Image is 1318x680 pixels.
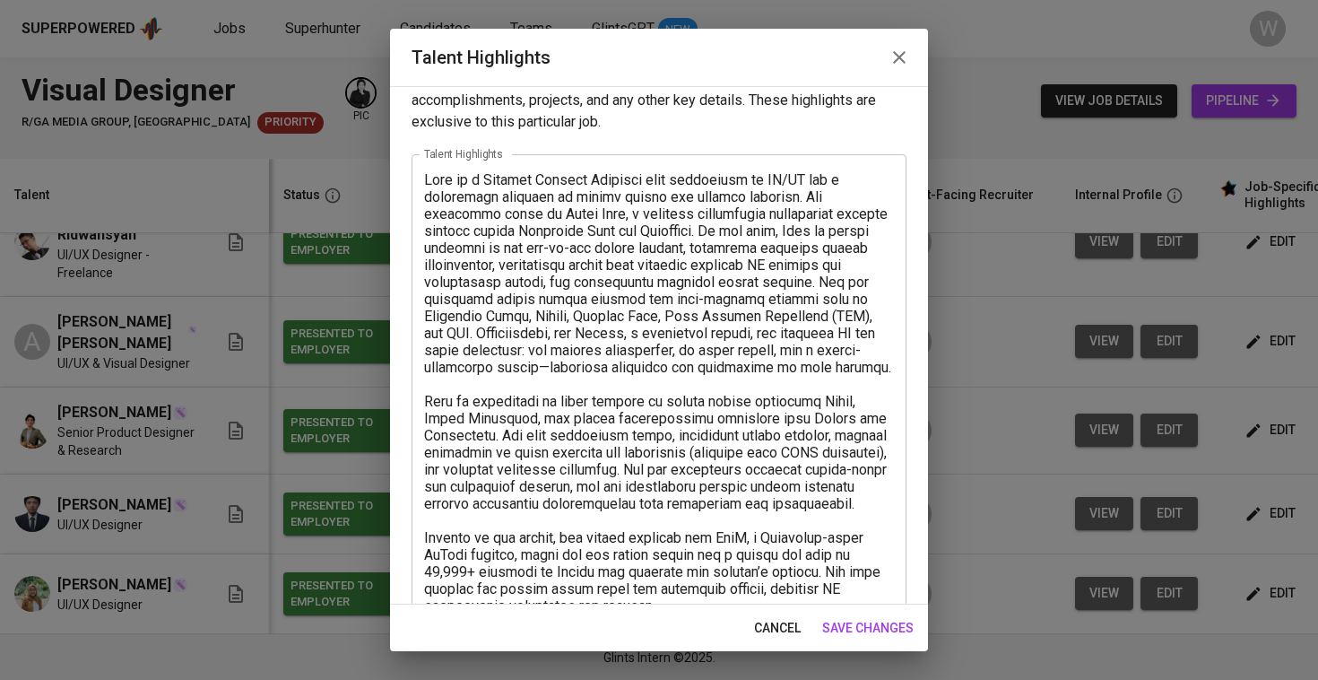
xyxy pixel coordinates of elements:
button: save changes [815,612,921,645]
span: cancel [754,617,801,640]
span: save changes [822,617,914,640]
button: cancel [747,612,808,645]
h2: Talent Highlights [412,43,906,72]
p: Enhance the Talent's profile by adding highlights relevant to this job - accomplishments, project... [412,68,906,133]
